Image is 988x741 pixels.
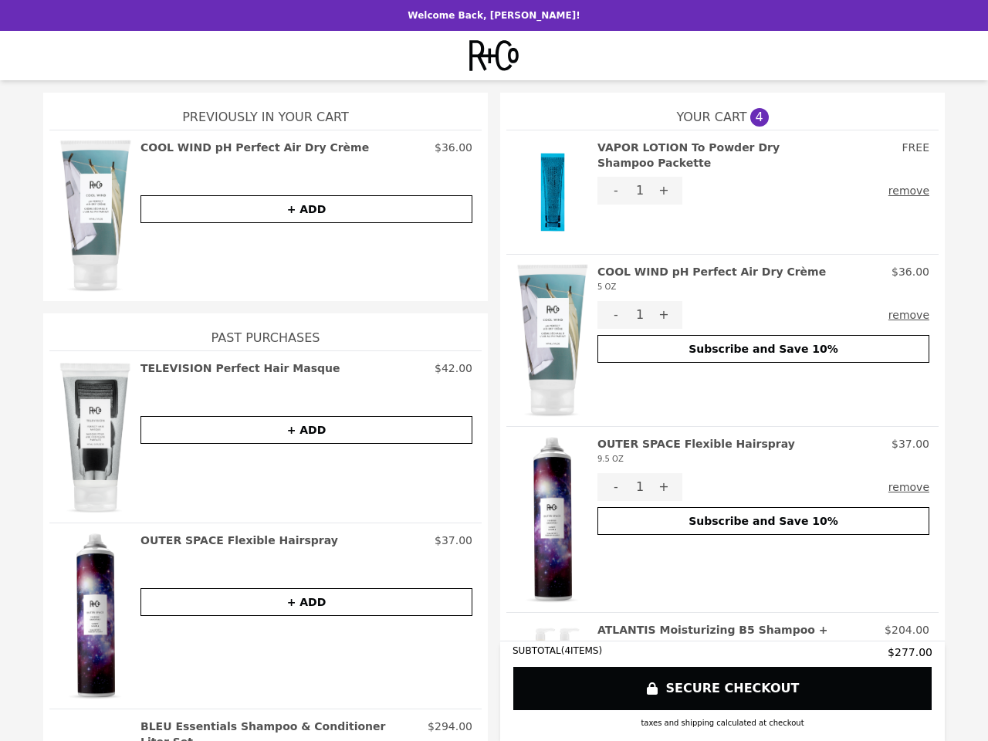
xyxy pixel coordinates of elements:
[597,264,826,295] h2: COOL WIND pH Perfect Air Dry Crème
[888,645,932,660] span: $277.00
[634,473,645,501] div: 1
[49,313,482,350] h1: Past Purchases
[597,473,634,501] button: -
[634,177,645,205] div: 1
[561,645,602,656] span: ( 4 ITEMS)
[435,360,472,376] p: $42.00
[892,264,929,279] p: $36.00
[140,588,472,616] button: + ADD
[597,140,896,171] h2: VAPOR LOTION To Powder Dry Shampoo Packette
[634,301,645,329] div: 1
[597,436,795,467] h2: OUTER SPACE Flexible Hairspray
[645,473,682,501] button: +
[597,622,878,668] h2: ATLANTIS Moisturizing B5 Shampoo + Conditioner Liter Set
[516,140,590,245] img: VAPOR LOTION To Powder Dry Shampoo Packette
[59,360,133,513] img: TELEVISION Perfect Hair Masque
[645,177,682,205] button: +
[597,507,929,535] button: Subscribe and Save 10%
[676,108,746,127] span: YOUR CART
[513,717,932,729] div: taxes and shipping calculated at checkout
[516,264,590,416] img: COOL WIND pH Perfect Air Dry Crème
[888,301,929,329] button: remove
[750,108,769,127] span: 4
[516,436,590,603] img: OUTER SPACE Flexible Hairspray
[597,335,929,363] button: Subscribe and Save 10%
[597,301,634,329] button: -
[59,140,133,292] img: COOL WIND pH Perfect Air Dry Crème
[469,40,518,71] img: Brand Logo
[645,301,682,329] button: +
[888,177,929,205] button: remove
[140,195,472,223] button: + ADD
[9,9,979,22] p: Welcome Back, [PERSON_NAME]!
[140,416,472,444] button: + ADD
[49,93,482,130] h1: Previously In Your Cart
[140,533,338,548] h2: OUTER SPACE Flexible Hairspray
[885,622,929,638] p: $204.00
[597,279,826,295] div: 5 OZ
[516,622,590,702] img: ATLANTIS Moisturizing B5 Shampoo + Conditioner Liter Set
[888,473,929,501] button: remove
[435,533,472,548] p: $37.00
[435,140,472,155] p: $36.00
[140,360,340,376] h2: TELEVISION Perfect Hair Masque
[59,533,133,699] img: OUTER SPACE Flexible Hairspray
[902,140,929,155] p: FREE
[597,452,795,467] div: 9.5 OZ
[597,177,634,205] button: -
[892,436,929,452] p: $37.00
[140,140,369,155] h2: COOL WIND pH Perfect Air Dry Crème
[513,645,561,656] span: SUBTOTAL
[513,666,932,711] button: SECURE CHECKOUT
